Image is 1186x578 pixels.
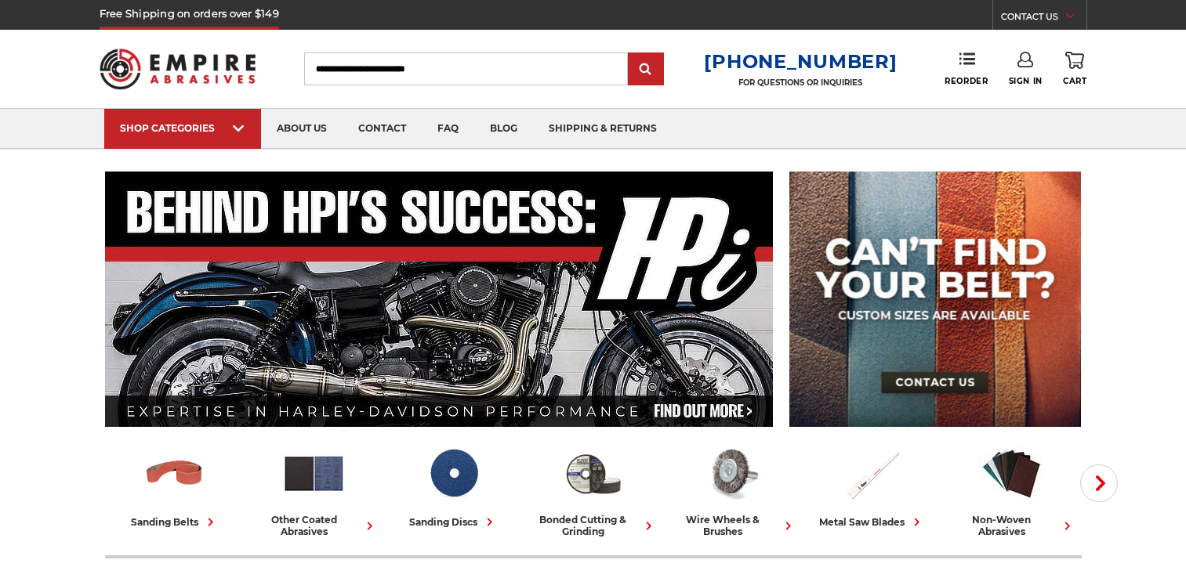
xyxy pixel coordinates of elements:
[100,38,256,99] img: Empire Abrasives
[560,441,626,506] img: Bonded Cutting & Grinding
[281,441,346,506] img: Other Coated Abrasives
[105,172,774,427] img: Banner for an interview featuring Horsepower Inc who makes Harley performance upgrades featured o...
[1063,76,1086,86] span: Cart
[533,109,673,149] a: shipping & returns
[669,514,796,537] div: wire wheels & brushes
[421,441,486,506] img: Sanding Discs
[945,76,988,86] span: Reorder
[261,109,343,149] a: about us
[1063,52,1086,86] a: Cart
[700,441,765,506] img: Wire Wheels & Brushes
[840,441,905,506] img: Metal Saw Blades
[1001,8,1086,30] a: CONTACT US
[131,514,219,530] div: sanding belts
[819,514,925,530] div: metal saw blades
[979,441,1044,506] img: Non-woven Abrasives
[704,50,897,73] a: [PHONE_NUMBER]
[948,441,1075,537] a: non-woven abrasives
[343,109,422,149] a: contact
[474,109,533,149] a: blog
[630,54,662,85] input: Submit
[111,441,238,530] a: sanding belts
[704,78,897,88] p: FOR QUESTIONS OR INQUIRIES
[120,122,245,134] div: SHOP CATEGORIES
[142,441,207,506] img: Sanding Belts
[948,514,1075,537] div: non-woven abrasives
[530,514,657,537] div: bonded cutting & grinding
[809,441,936,530] a: metal saw blades
[945,52,988,85] a: Reorder
[1080,464,1118,502] button: Next
[251,514,378,537] div: other coated abrasives
[789,172,1081,427] img: promo banner for custom belts.
[251,441,378,537] a: other coated abrasives
[409,514,498,530] div: sanding discs
[669,441,796,537] a: wire wheels & brushes
[390,441,517,530] a: sanding discs
[422,109,474,149] a: faq
[530,441,657,537] a: bonded cutting & grinding
[1009,76,1043,86] span: Sign In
